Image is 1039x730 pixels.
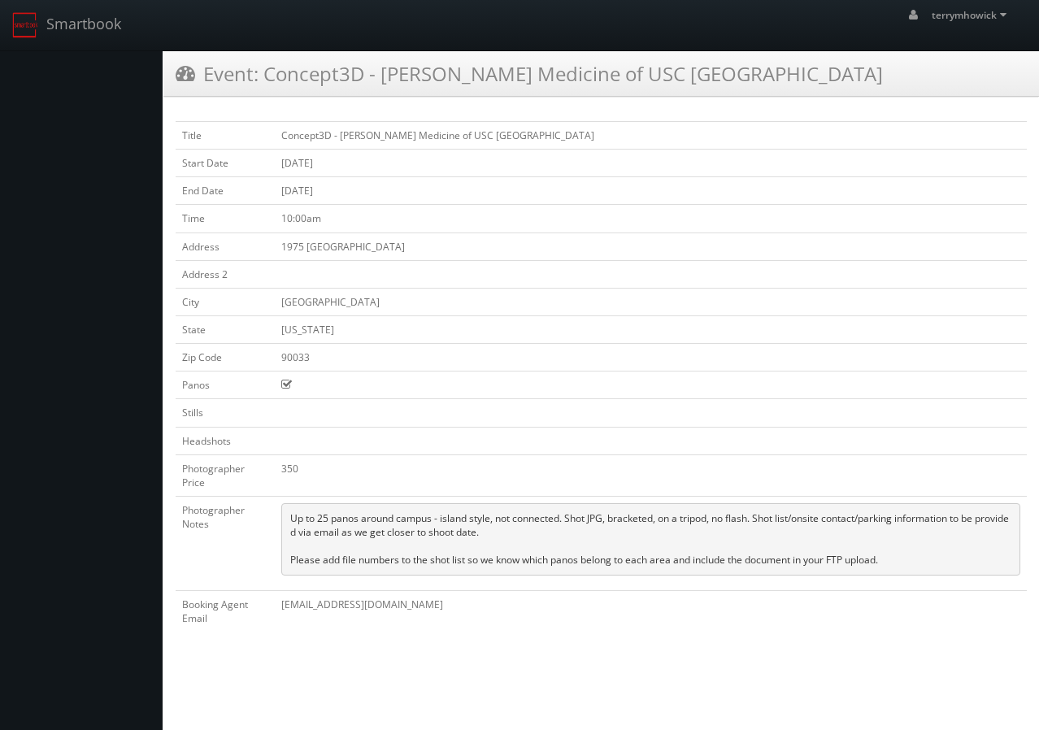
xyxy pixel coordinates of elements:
h3: Event: Concept3D - [PERSON_NAME] Medicine of USC [GEOGRAPHIC_DATA] [176,59,883,88]
td: Stills [176,399,275,427]
td: End Date [176,177,275,205]
pre: Up to 25 panos around campus - island style, not connected. Shot JPG, bracketed, on a tripod, no ... [281,503,1020,576]
td: Time [176,205,275,232]
td: Photographer Price [176,454,275,496]
td: Concept3D - [PERSON_NAME] Medicine of USC [GEOGRAPHIC_DATA] [275,122,1027,150]
td: Booking Agent Email [176,590,275,632]
td: 90033 [275,344,1027,372]
td: City [176,288,275,315]
td: 1975 [GEOGRAPHIC_DATA] [275,232,1027,260]
td: [DATE] [275,150,1027,177]
img: smartbook-logo.png [12,12,38,38]
td: Title [176,122,275,150]
td: Photographer Notes [176,496,275,590]
td: [US_STATE] [275,315,1027,343]
td: Zip Code [176,344,275,372]
td: 10:00am [275,205,1027,232]
td: Headshots [176,427,275,454]
span: terrymhowick [932,8,1011,22]
td: [EMAIL_ADDRESS][DOMAIN_NAME] [275,590,1027,632]
td: [GEOGRAPHIC_DATA] [275,288,1027,315]
td: 350 [275,454,1027,496]
td: [DATE] [275,177,1027,205]
td: Address 2 [176,260,275,288]
td: Panos [176,372,275,399]
td: Start Date [176,150,275,177]
td: State [176,315,275,343]
td: Address [176,232,275,260]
